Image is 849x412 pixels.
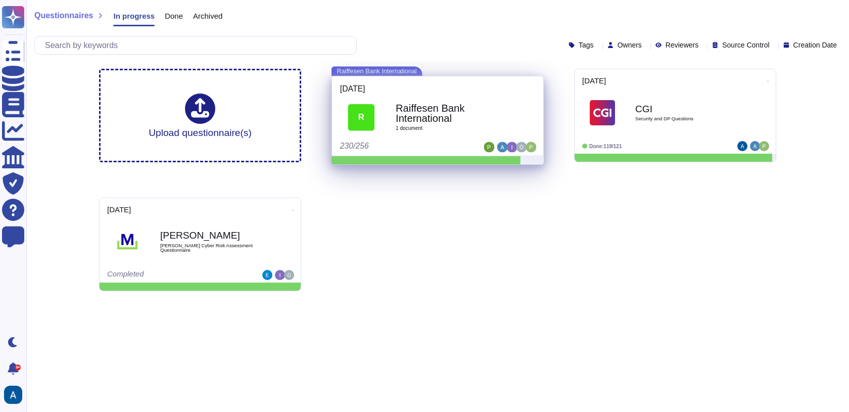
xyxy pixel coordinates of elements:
span: Questionnaires [34,12,93,20]
img: user [484,142,494,152]
img: user [262,270,272,280]
div: R [348,104,375,130]
img: user [759,141,769,151]
b: [PERSON_NAME] [160,231,261,240]
img: user [284,270,294,280]
span: Done [165,12,183,20]
img: user [516,142,527,152]
img: user [526,142,536,152]
img: user [4,386,22,404]
div: Completed [107,270,231,280]
b: CGI [635,104,736,114]
b: Raiffesen Bank International [396,103,502,123]
div: 9+ [15,364,21,371]
span: 1 document [396,126,502,131]
span: Raiffesen Bank International [332,66,422,76]
span: 230/256 [340,141,369,150]
span: Source Control [722,41,769,49]
img: user [275,270,285,280]
img: Logo [590,100,615,125]
span: Security and DP Questions [635,116,736,121]
span: In progress [113,12,155,20]
span: [DATE] [107,206,131,213]
img: user [507,142,517,152]
span: Owners [618,41,642,49]
div: Upload questionnaire(s) [149,94,252,138]
span: [DATE] [340,84,365,93]
img: user [497,142,508,152]
span: [PERSON_NAME] Cyber Risk Assessment Questionnaire [160,243,261,253]
span: [DATE] [582,77,606,84]
img: user [750,141,760,151]
img: user [737,141,747,151]
span: Creation Date [793,41,837,49]
span: Done: 119/121 [589,144,622,149]
span: Tags [579,41,594,49]
span: Archived [193,12,222,20]
span: Reviewers [666,41,698,49]
input: Search by keywords [40,36,356,54]
img: Logo [115,229,140,254]
button: user [2,384,29,406]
